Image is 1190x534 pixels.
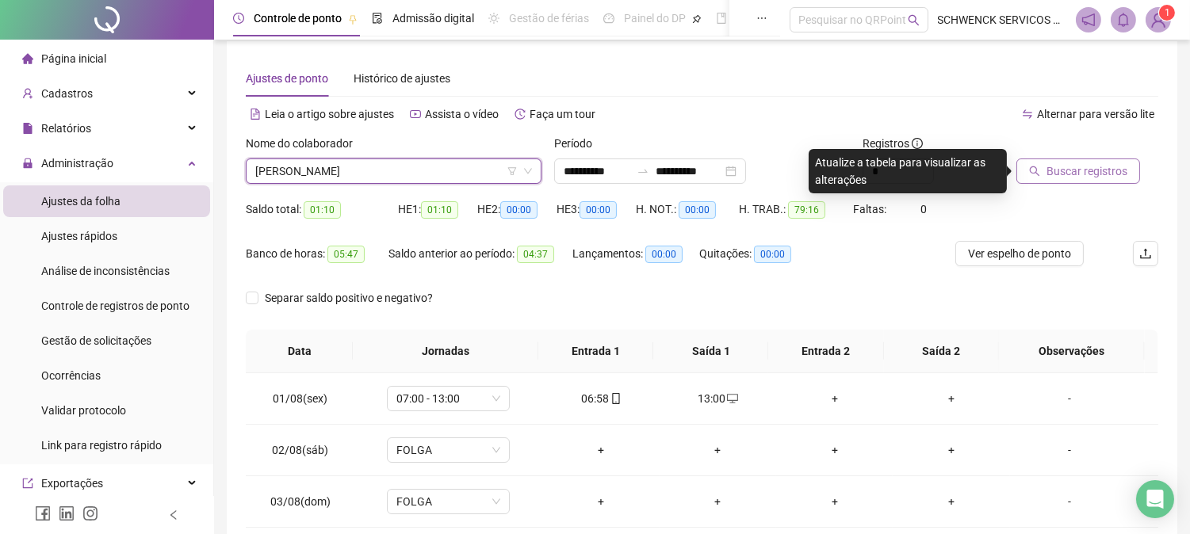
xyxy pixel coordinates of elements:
[396,490,500,513] span: FOLGA
[1081,13,1096,27] span: notification
[557,200,636,219] div: HE 3:
[1159,5,1175,21] sup: Atualize o seu contato no menu Meus Dados
[425,108,499,120] span: Assista o vídeo
[1165,7,1170,18] span: 1
[304,201,341,219] span: 01:10
[853,203,889,216] span: Faltas:
[246,135,363,152] label: Nome do colaborador
[41,439,162,452] span: Link para registro rápido
[255,159,532,183] span: DANIELE DE JESUS SANTOS
[273,392,327,405] span: 01/08(sex)
[372,13,383,24] span: file-done
[488,13,499,24] span: sun
[920,203,927,216] span: 0
[41,157,113,170] span: Administração
[398,200,477,219] div: HE 1:
[348,14,358,24] span: pushpin
[679,201,716,219] span: 00:00
[1037,108,1154,120] span: Alternar para versão lite
[1022,109,1033,120] span: swap
[517,246,554,263] span: 04:37
[41,52,106,65] span: Página inicial
[554,135,603,152] label: Período
[421,201,458,219] span: 01:10
[41,230,117,242] span: Ajustes rápidos
[410,109,421,120] span: youtube
[636,200,739,219] div: H. NOT.:
[270,495,331,508] span: 03/08(dom)
[692,14,702,24] span: pushpin
[789,441,880,459] div: +
[41,369,101,382] span: Ocorrências
[41,299,189,312] span: Controle de registros de ponto
[1023,493,1116,510] div: -
[1139,247,1152,260] span: upload
[1023,441,1116,459] div: -
[168,509,179,521] span: left
[396,387,500,410] span: 07:00 - 13:00
[809,149,1007,193] div: Atualize a tabela para visualizar as alterações
[1011,342,1132,360] span: Observações
[22,123,33,134] span: file
[998,330,1145,373] th: Observações
[672,390,763,407] div: 13:00
[22,88,33,99] span: user-add
[912,138,923,149] span: info-circle
[556,441,647,459] div: +
[672,493,763,510] div: +
[789,493,880,510] div: +
[905,493,997,510] div: +
[955,241,1084,266] button: Ver espelho de ponto
[272,444,328,456] span: 02/08(sáb)
[863,135,923,152] span: Registros
[572,245,699,263] div: Lançamentos:
[41,334,151,347] span: Gestão de solicitações
[500,201,538,219] span: 00:00
[246,200,398,219] div: Saldo total:
[507,166,517,176] span: filter
[233,13,244,24] span: clock-circle
[938,11,1067,29] span: SCHWENCK SERVICOS EDUCACIONAIS LTDA
[265,108,394,120] span: Leia o artigo sobre ajustes
[672,441,763,459] div: +
[624,12,686,25] span: Painel do DP
[246,330,353,373] th: Data
[82,505,98,521] span: instagram
[246,245,388,263] div: Banco de horas:
[35,505,51,521] span: facebook
[22,53,33,64] span: home
[392,12,474,25] span: Admissão digital
[523,166,533,176] span: down
[905,441,997,459] div: +
[22,158,33,169] span: lock
[1023,390,1116,407] div: -
[653,330,768,373] th: Saída 1
[530,108,595,120] span: Faça um tour
[538,330,653,373] th: Entrada 1
[258,289,439,307] span: Separar saldo positivo e negativo?
[1146,8,1170,32] img: 88484
[905,390,997,407] div: +
[41,122,91,135] span: Relatórios
[353,330,538,373] th: Jornadas
[41,195,121,208] span: Ajustes da folha
[1116,13,1131,27] span: bell
[788,201,825,219] span: 79:16
[609,393,622,404] span: mobile
[41,265,170,277] span: Análise de inconsistências
[354,72,450,85] span: Histórico de ajustes
[637,165,649,177] span: to
[768,330,883,373] th: Entrada 2
[396,438,500,462] span: FOLGA
[250,109,261,120] span: file-text
[725,393,738,404] span: desktop
[637,165,649,177] span: swap-right
[699,245,813,263] div: Quitações:
[254,12,342,25] span: Controle de ponto
[1016,158,1140,184] button: Buscar registros
[739,200,853,219] div: H. TRAB.:
[789,390,880,407] div: +
[556,390,647,407] div: 06:58
[603,13,614,24] span: dashboard
[756,13,767,24] span: ellipsis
